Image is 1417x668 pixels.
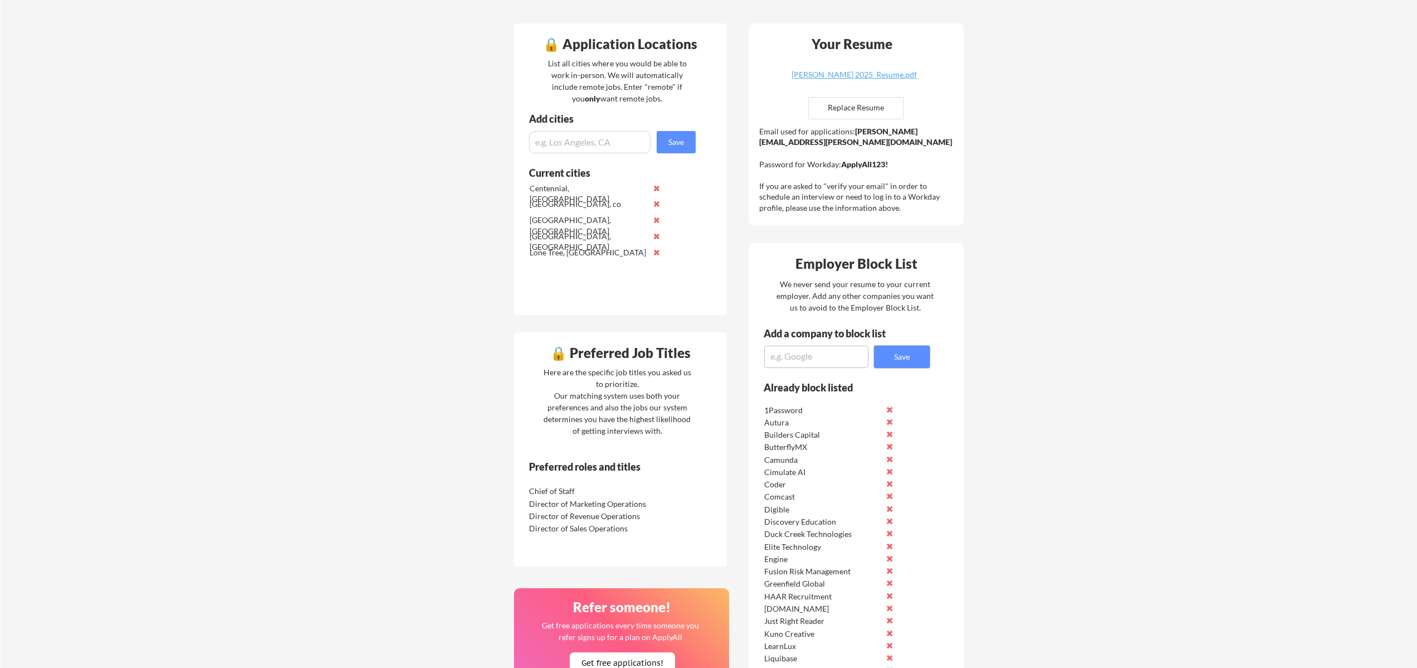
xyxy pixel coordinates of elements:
div: [GEOGRAPHIC_DATA], [GEOGRAPHIC_DATA] [530,215,647,236]
div: Builders Capital [764,429,882,441]
button: Save [874,346,930,368]
div: Elite Technology [764,541,882,553]
input: e.g. Los Angeles, CA [529,131,651,153]
strong: [PERSON_NAME][EMAIL_ADDRESS][PERSON_NAME][DOMAIN_NAME] [759,127,952,147]
div: 1Password [764,405,882,416]
div: Director of Sales Operations [529,523,647,534]
div: Kuno Creative [764,628,882,640]
div: Engine [764,554,882,565]
div: ButterflyMX [764,442,882,453]
div: Your Resume [797,37,908,51]
div: Add a company to block list [764,328,903,338]
div: Chief of Staff [529,486,647,497]
div: Discovery Education [764,516,882,527]
div: Employer Block List [753,257,960,270]
div: Coder [764,479,882,490]
div: LearnLux [764,641,882,652]
div: HAAR Recruitment [764,591,882,602]
div: Lone Tree, [GEOGRAPHIC_DATA] [530,247,647,258]
div: Current cities [529,168,683,178]
div: [PERSON_NAME] 2025_Resume.pdf [788,71,921,79]
div: Digible [764,504,882,515]
div: Autura [764,417,882,428]
div: We never send your resume to your current employer. Add any other companies you want us to avoid ... [776,278,935,313]
div: Camunda [764,454,882,466]
div: [GEOGRAPHIC_DATA], [GEOGRAPHIC_DATA] [530,231,647,253]
button: Save [657,131,696,153]
div: Cimulate AI [764,467,882,478]
strong: only [585,94,600,103]
div: Email used for applications: Password for Workday: If you are asked to "verify your email" in ord... [759,126,956,214]
div: Add cities [529,114,698,124]
div: 🔒 Application Locations [517,37,724,51]
div: Duck Creek Technologies [764,529,882,540]
div: [GEOGRAPHIC_DATA], co [530,199,647,210]
div: Get free applications every time someone you refer signs up for a plan on ApplyAll [541,619,700,643]
div: Preferred roles and titles [529,462,681,472]
strong: ApplyAll123! [841,159,888,169]
div: 🔒 Preferred Job Titles [517,346,724,360]
div: Refer someone! [518,601,726,614]
div: List all cities where you would be able to work in-person. We will automatically include remote j... [541,57,694,104]
div: Liquibase [764,653,882,664]
div: Already block listed [764,383,915,393]
div: Fusion Risk Management [764,566,882,577]
a: [PERSON_NAME] 2025_Resume.pdf [788,71,921,88]
div: Director of Revenue Operations [529,511,647,522]
div: Just Right Reader [764,616,882,627]
div: Centennial, [GEOGRAPHIC_DATA] [530,183,647,205]
div: Comcast [764,491,882,502]
div: [DOMAIN_NAME] [764,603,882,614]
div: Director of Marketing Operations [529,498,647,510]
div: Here are the specific job titles you asked us to prioritize. Our matching system uses both your p... [541,366,694,437]
div: Greenfield Global [764,578,882,589]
